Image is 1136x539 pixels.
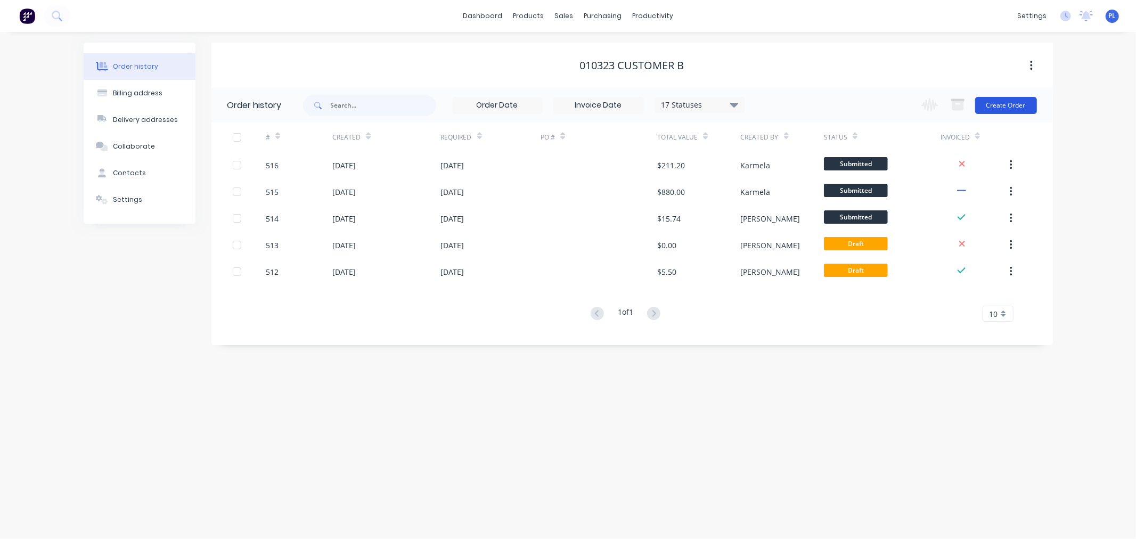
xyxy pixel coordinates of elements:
div: products [508,8,549,24]
div: Total Value [657,133,698,142]
div: [DATE] [332,186,356,198]
div: [PERSON_NAME] [741,266,800,277]
div: [DATE] [332,160,356,171]
div: sales [549,8,578,24]
div: 513 [266,240,279,251]
div: Created [332,123,440,152]
div: Status [824,123,941,152]
button: Collaborate [84,133,195,160]
div: Billing address [113,88,162,98]
div: Created By [741,133,779,142]
div: $211.20 [657,160,685,171]
input: Order Date [453,97,542,113]
div: $0.00 [657,240,676,251]
div: PO # [541,133,555,142]
span: Draft [824,264,888,277]
div: settings [1012,8,1052,24]
div: 514 [266,213,279,224]
div: [PERSON_NAME] [741,213,800,224]
div: 516 [266,160,279,171]
div: # [266,123,332,152]
div: Delivery addresses [113,115,178,125]
input: Search... [331,95,436,116]
div: Contacts [113,168,146,178]
button: Delivery addresses [84,107,195,133]
div: Status [824,133,847,142]
div: Karmela [741,160,771,171]
button: Contacts [84,160,195,186]
div: Settings [113,195,142,205]
div: [DATE] [441,240,464,251]
div: [DATE] [332,266,356,277]
div: $15.74 [657,213,681,224]
div: Order history [227,99,282,112]
img: Factory [19,8,35,24]
span: PL [1109,11,1116,21]
div: 010323 Customer B [580,59,684,72]
div: [DATE] [441,160,464,171]
div: purchasing [578,8,627,24]
button: Settings [84,186,195,213]
div: Invoiced [941,123,1007,152]
div: Created By [741,123,824,152]
div: Collaborate [113,142,155,151]
span: Draft [824,237,888,250]
div: Required [441,133,472,142]
div: 1 of 1 [618,306,633,322]
button: Billing address [84,80,195,107]
div: PO # [541,123,657,152]
div: [DATE] [441,186,464,198]
div: productivity [627,8,679,24]
button: Order history [84,53,195,80]
div: Karmela [741,186,771,198]
div: [DATE] [441,266,464,277]
input: Invoice Date [554,97,643,113]
span: Submitted [824,184,888,197]
div: Order history [113,62,158,71]
a: dashboard [457,8,508,24]
div: $880.00 [657,186,685,198]
div: Total Value [657,123,740,152]
button: Create Order [975,97,1037,114]
div: Invoiced [941,133,970,142]
span: Submitted [824,157,888,170]
div: Required [441,123,541,152]
div: 17 Statuses [655,99,745,111]
div: 512 [266,266,279,277]
div: [DATE] [441,213,464,224]
div: 515 [266,186,279,198]
div: [DATE] [332,240,356,251]
span: Submitted [824,210,888,224]
div: [PERSON_NAME] [741,240,800,251]
div: $5.50 [657,266,676,277]
div: Created [332,133,361,142]
span: 10 [990,308,998,320]
div: # [266,133,270,142]
div: [DATE] [332,213,356,224]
